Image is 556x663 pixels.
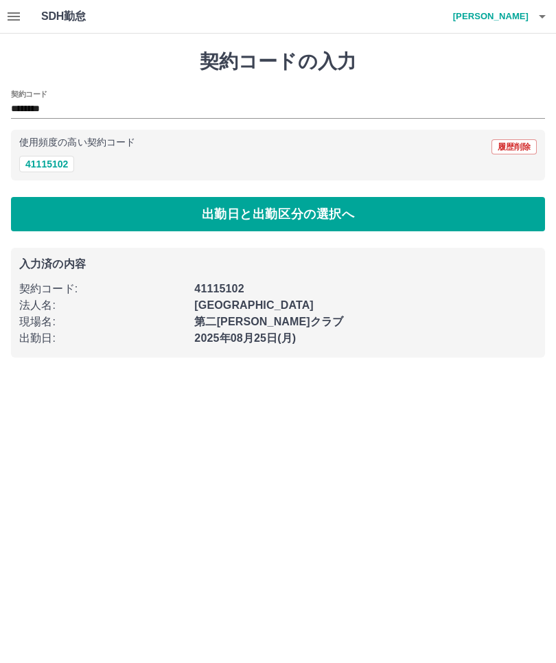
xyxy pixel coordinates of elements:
p: 入力済の内容 [19,259,537,270]
p: 使用頻度の高い契約コード [19,138,135,148]
b: 41115102 [194,283,244,294]
h2: 契約コード [11,89,47,100]
p: 契約コード : [19,281,186,297]
button: 履歴削除 [491,139,537,154]
p: 出勤日 : [19,330,186,347]
b: 第二[PERSON_NAME]クラブ [194,316,343,327]
button: 41115102 [19,156,74,172]
button: 出勤日と出勤区分の選択へ [11,197,545,231]
p: 現場名 : [19,314,186,330]
b: 2025年08月25日(月) [194,332,296,344]
b: [GEOGRAPHIC_DATA] [194,299,314,311]
h1: 契約コードの入力 [11,50,545,73]
p: 法人名 : [19,297,186,314]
